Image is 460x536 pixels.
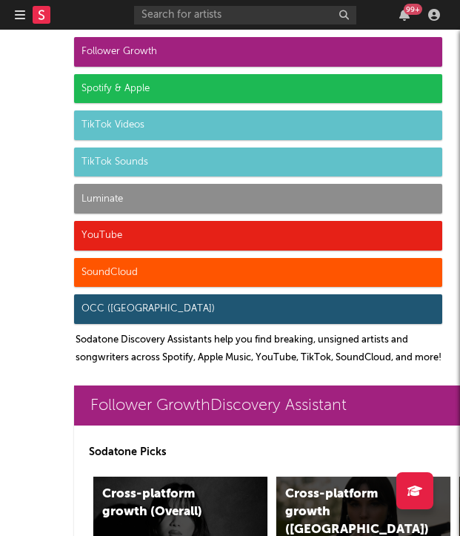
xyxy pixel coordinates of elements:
[102,486,227,521] div: Cross-platform growth (Overall)
[134,6,356,24] input: Search for artists
[399,9,410,21] button: 99+
[74,258,442,288] div: SoundCloud
[74,294,442,324] div: OCC ([GEOGRAPHIC_DATA])
[404,4,422,15] div: 99 +
[74,74,442,104] div: Spotify & Apple
[76,331,442,367] p: Sodatone Discovery Assistants help you find breaking, unsigned artists and songwriters across Spo...
[74,221,442,251] div: YouTube
[74,148,442,177] div: TikTok Sounds
[74,37,442,67] div: Follower Growth
[74,184,442,214] div: Luminate
[74,110,442,140] div: TikTok Videos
